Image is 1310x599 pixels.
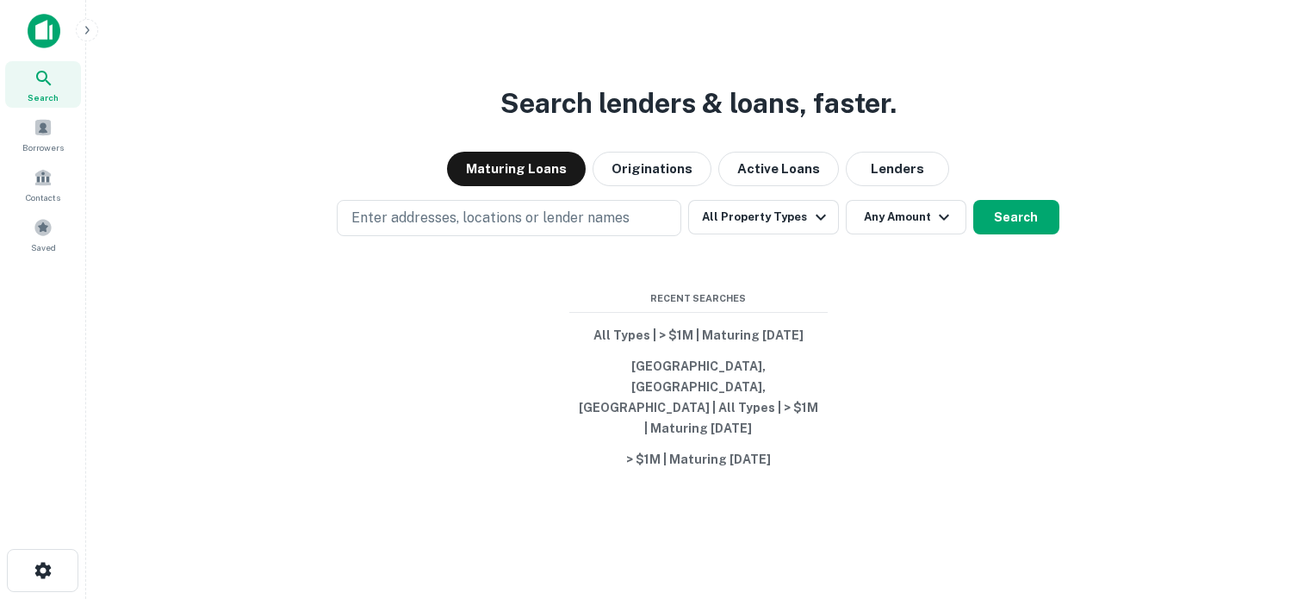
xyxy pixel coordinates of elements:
button: Originations [593,152,711,186]
span: Contacts [26,190,60,204]
p: Enter addresses, locations or lender names [351,208,630,228]
button: Active Loans [718,152,839,186]
span: Borrowers [22,140,64,154]
span: Search [28,90,59,104]
img: capitalize-icon.png [28,14,60,48]
button: > $1M | Maturing [DATE] [569,444,828,475]
button: Lenders [846,152,949,186]
button: Maturing Loans [447,152,586,186]
a: Search [5,61,81,108]
span: Saved [31,240,56,254]
h3: Search lenders & loans, faster. [500,83,897,124]
button: All Property Types [688,200,838,234]
button: Any Amount [846,200,966,234]
span: Recent Searches [569,291,828,306]
a: Borrowers [5,111,81,158]
a: Saved [5,211,81,258]
iframe: Chat Widget [1224,461,1310,544]
a: Contacts [5,161,81,208]
button: Enter addresses, locations or lender names [337,200,681,236]
button: Search [973,200,1059,234]
button: [GEOGRAPHIC_DATA], [GEOGRAPHIC_DATA], [GEOGRAPHIC_DATA] | All Types | > $1M | Maturing [DATE] [569,351,828,444]
button: All Types | > $1M | Maturing [DATE] [569,320,828,351]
